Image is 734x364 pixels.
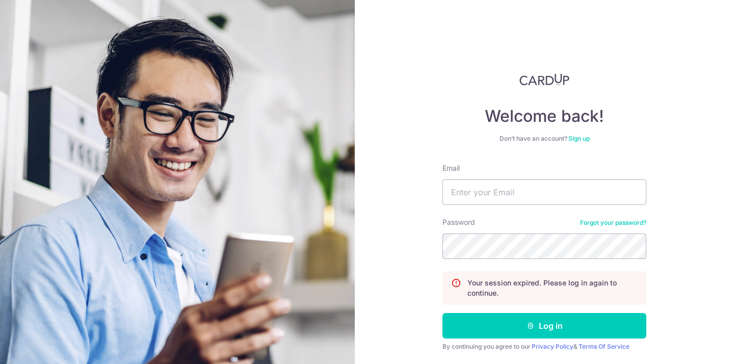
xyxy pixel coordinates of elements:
label: Password [442,217,475,227]
a: Forgot your password? [580,219,646,227]
input: Enter your Email [442,179,646,205]
a: Terms Of Service [579,343,630,350]
div: By continuing you agree to our & [442,343,646,351]
div: Don’t have an account? [442,135,646,143]
a: Sign up [568,135,590,142]
button: Log in [442,313,646,339]
a: Privacy Policy [532,343,573,350]
label: Email [442,163,460,173]
img: CardUp Logo [519,73,569,86]
p: Your session expired. Please log in again to continue. [467,278,638,298]
h4: Welcome back! [442,106,646,126]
